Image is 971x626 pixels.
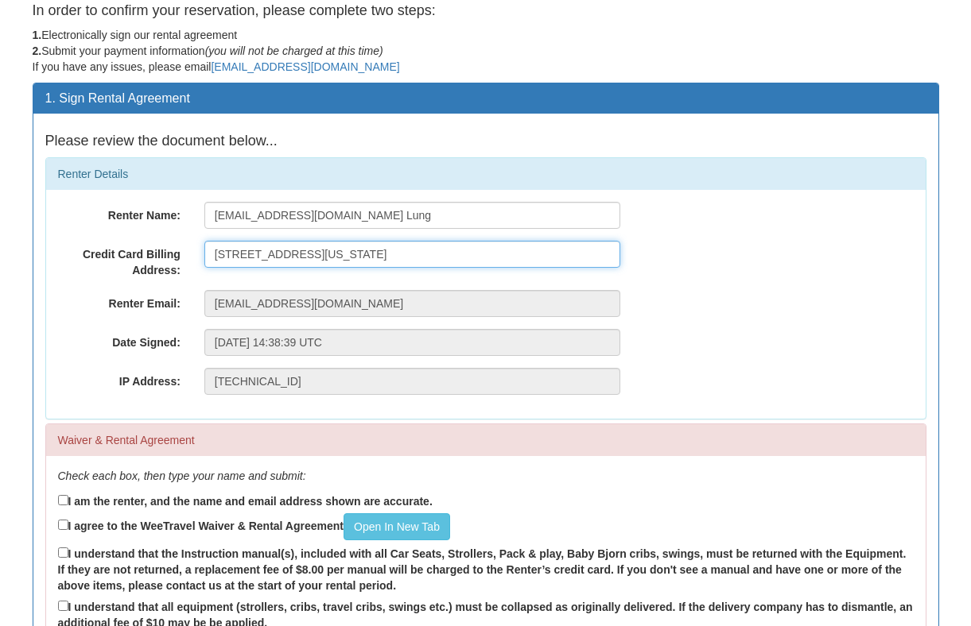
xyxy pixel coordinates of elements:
[33,44,42,57] strong: 2.
[58,520,68,530] input: I agree to the WeeTravel Waiver & Rental AgreementOpen In New Tab
[45,133,926,149] h4: Please review the document below...
[58,492,433,509] label: I am the renter, and the name and email address shown are accurate.
[58,469,306,482] em: Check each box, then type your name and submit:
[33,3,939,19] h4: In order to confirm your reservation, please complete two steps:
[46,241,192,278] label: Credit Card Billing Address:
[46,424,926,456] div: Waiver & Rental Agreement
[46,368,192,389] label: IP Address:
[205,44,383,57] em: (you will not be charged at this time)
[46,158,926,190] div: Renter Details
[33,27,939,75] p: Electronically sign our rental agreement Submit your payment information If you have any issues, ...
[45,91,926,106] h3: 1. Sign Rental Agreement
[58,513,450,540] label: I agree to the WeeTravel Waiver & Rental Agreement
[58,544,914,593] label: I understand that the Instruction manual(s), included with all Car Seats, Strollers, Pack & play,...
[58,547,68,558] input: I understand that the Instruction manual(s), included with all Car Seats, Strollers, Pack & play,...
[211,60,399,73] a: [EMAIL_ADDRESS][DOMAIN_NAME]
[58,495,68,505] input: I am the renter, and the name and email address shown are accurate.
[46,329,192,350] label: Date Signed:
[58,601,68,611] input: I understand that all equipment (strollers, cribs, travel cribs, swings etc.) must be collapsed a...
[46,290,192,311] label: Renter Email:
[33,29,42,41] strong: 1.
[344,513,450,540] a: Open In New Tab
[46,202,192,223] label: Renter Name:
